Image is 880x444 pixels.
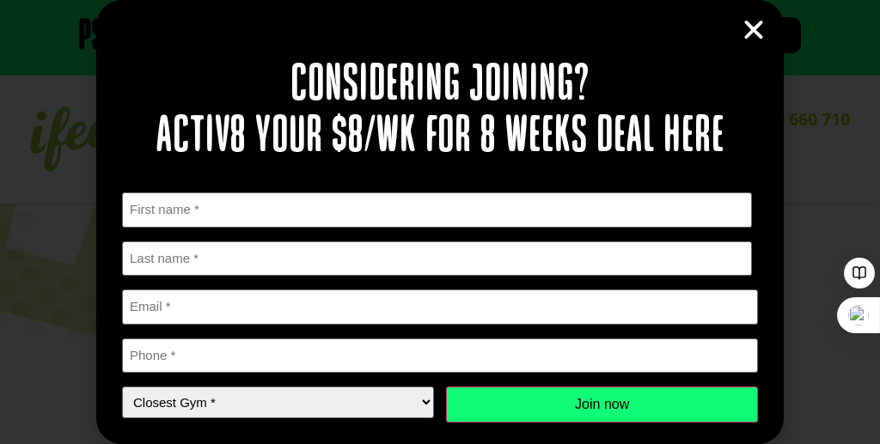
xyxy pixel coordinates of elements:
[741,17,767,43] a: Close
[122,192,752,228] input: First name *
[446,386,758,423] input: Join now
[122,60,758,163] h2: Considering joining? Activ8 your $8/wk for 8 weeks deal here
[122,289,758,325] input: Email *
[122,241,752,277] input: Last name *
[122,338,758,374] input: Phone *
